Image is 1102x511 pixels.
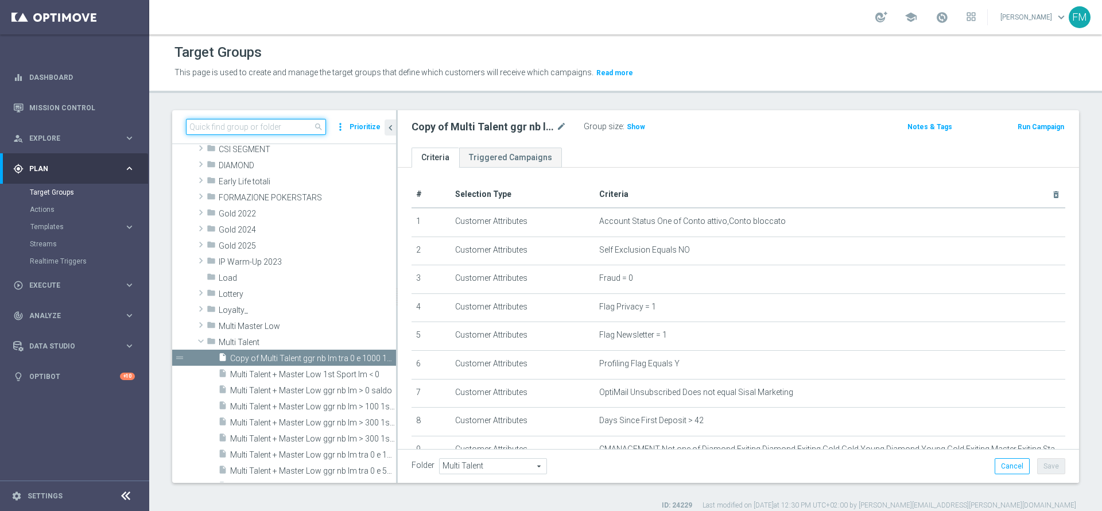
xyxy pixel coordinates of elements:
span: This page is used to create and manage the target groups that define which customers will receive... [174,68,593,77]
span: Days Since First Deposit > 42 [599,416,704,425]
span: Self Exclusion Equals NO [599,245,690,255]
button: Data Studio keyboard_arrow_right [13,342,135,351]
i: keyboard_arrow_right [124,222,135,233]
button: Templates keyboard_arrow_right [30,222,135,231]
label: Group size [584,122,623,131]
i: insert_drive_file [218,481,227,494]
span: OptiMail Unsubscribed Does not equal Sisal Marketing [599,388,793,397]
button: equalizer Dashboard [13,73,135,82]
span: Multi Talent &#x2B; Master Low ggr nb lm tra 0 e 100 1st Slot lm saldo [230,450,396,460]
i: keyboard_arrow_right [124,310,135,321]
i: folder [207,272,216,285]
span: Multi Talent &#x2B; Master Low ggr nb lm &gt; 300 1st Sport lm NO saldo [230,434,396,444]
span: CSI SEGMENT [219,145,396,154]
div: Explore [13,133,124,144]
i: insert_drive_file [218,433,227,446]
span: Loyalty_ [219,305,396,315]
span: Criteria [599,189,628,199]
span: Data Studio [29,343,124,350]
div: Target Groups [30,184,148,201]
a: Target Groups [30,188,119,197]
i: folder [207,320,216,334]
span: Gold 2022 [219,209,396,219]
span: Multi Talent &#x2B; Master Low ggr nb lm tra 0 e 500 1st Slot lm saldo [230,466,396,476]
i: insert_drive_file [218,369,227,382]
span: Multi Talent &#x2B; Master Low ggr nb lm &gt; 300 1st Casino lm NO saldo [230,418,396,428]
button: Mission Control [13,103,135,113]
td: Customer Attributes [451,322,595,351]
td: 4 [412,293,451,322]
i: folder [207,176,216,189]
span: Multi Talent &#x2B; Master Low 1st Sport lm &lt; 0 [230,370,396,380]
span: Show [627,123,645,131]
span: keyboard_arrow_down [1055,11,1068,24]
span: Multi Talent &#x2B; Master Low ggr nb lm tra 0 e 500 1st Sport lm saldo [230,482,396,492]
a: Actions [30,205,119,214]
td: 9 [412,436,451,464]
i: lightbulb [13,371,24,382]
i: insert_drive_file [218,417,227,430]
div: Mission Control [13,92,135,123]
span: Early Life totali [219,177,396,187]
i: equalizer [13,72,24,83]
td: Customer Attributes [451,237,595,265]
h2: Copy of Multi Talent ggr nb lm tra 0 e 1000 1st Sport saldo [412,120,554,134]
i: folder [207,304,216,318]
i: insert_drive_file [218,449,227,462]
a: Mission Control [29,92,135,123]
td: Customer Attributes [451,293,595,322]
button: play_circle_outline Execute keyboard_arrow_right [13,281,135,290]
button: lightbulb Optibot +10 [13,372,135,381]
td: 2 [412,237,451,265]
td: Customer Attributes [451,379,595,408]
i: delete_forever [1051,190,1061,199]
button: Save [1037,458,1065,474]
span: Multi Talent [219,338,396,347]
div: gps_fixed Plan keyboard_arrow_right [13,164,135,173]
i: keyboard_arrow_right [124,280,135,291]
span: Fraud = 0 [599,273,633,283]
td: 3 [412,265,451,294]
span: DIAMOND [219,161,396,171]
td: Customer Attributes [451,265,595,294]
a: Optibot [29,361,120,392]
div: Optibot [13,361,135,392]
span: Load [219,273,396,283]
i: track_changes [13,311,24,321]
td: Customer Attributes [451,208,595,237]
button: Run Campaign [1016,121,1065,133]
label: ID: 24229 [662,501,692,510]
div: Plan [13,164,124,174]
label: Last modified on [DATE] at 12:30 PM UTC+02:00 by [PERSON_NAME][EMAIL_ADDRESS][PERSON_NAME][DOMAIN... [703,501,1076,510]
i: chevron_left [385,122,396,133]
a: Realtime Triggers [30,257,119,266]
a: Streams [30,239,119,249]
span: Gold 2025 [219,241,396,251]
div: track_changes Analyze keyboard_arrow_right [13,311,135,320]
div: Data Studio [13,341,124,351]
span: Lottery [219,289,396,299]
td: 8 [412,408,451,436]
span: Multi Master Low [219,322,396,331]
a: [PERSON_NAME]keyboard_arrow_down [999,9,1069,26]
input: Quick find group or folder [186,119,326,135]
span: Flag Privacy = 1 [599,302,656,312]
i: more_vert [335,119,346,135]
div: Templates [30,218,148,235]
i: folder [207,336,216,350]
label: Folder [412,460,434,470]
span: Copy of Multi Talent ggr nb lm tra 0 e 1000 1st Sport saldo [230,354,396,363]
th: Selection Type [451,181,595,208]
a: Triggered Campaigns [459,148,562,168]
button: Cancel [995,458,1030,474]
span: Flag Newsletter = 1 [599,330,667,340]
button: Prioritize [348,119,382,135]
span: Execute [29,282,124,289]
td: Customer Attributes [451,436,595,464]
i: keyboard_arrow_right [124,133,135,144]
i: insert_drive_file [218,465,227,478]
a: Criteria [412,148,459,168]
i: folder [207,240,216,253]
